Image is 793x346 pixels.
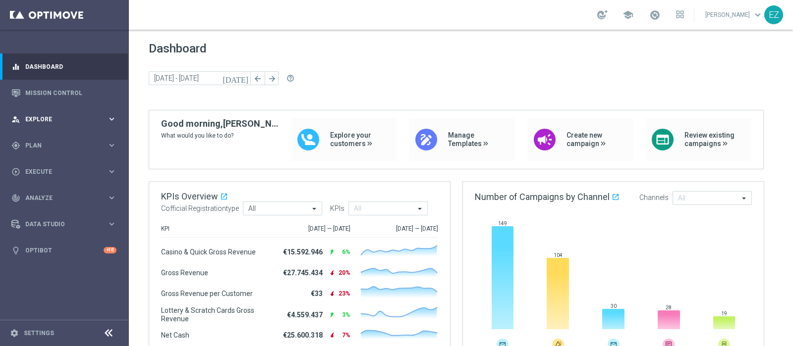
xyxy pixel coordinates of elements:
[11,194,20,202] i: track_changes
[11,80,116,106] div: Mission Control
[764,5,783,24] div: EZ
[11,142,117,149] button: gps_fixed Plan keyboard_arrow_right
[25,53,116,80] a: Dashboard
[11,62,20,71] i: equalizer
[11,115,107,124] div: Explore
[11,247,117,254] button: lightbulb Optibot +10
[25,169,107,175] span: Execute
[704,7,764,22] a: [PERSON_NAME]keyboard_arrow_down
[11,63,117,71] button: equalizer Dashboard
[752,9,763,20] span: keyboard_arrow_down
[11,168,117,176] button: play_circle_outline Execute keyboard_arrow_right
[107,141,116,150] i: keyboard_arrow_right
[107,219,116,229] i: keyboard_arrow_right
[10,329,19,338] i: settings
[107,114,116,124] i: keyboard_arrow_right
[11,167,20,176] i: play_circle_outline
[104,247,116,253] div: +10
[11,53,116,80] div: Dashboard
[25,221,107,227] span: Data Studio
[11,89,117,97] button: Mission Control
[11,167,107,176] div: Execute
[11,194,117,202] button: track_changes Analyze keyboard_arrow_right
[25,143,107,148] span: Plan
[11,141,20,150] i: gps_fixed
[25,237,104,263] a: Optibot
[25,116,107,122] span: Explore
[11,115,20,124] i: person_search
[11,246,20,255] i: lightbulb
[11,220,107,229] div: Data Studio
[11,115,117,123] button: person_search Explore keyboard_arrow_right
[11,194,107,202] div: Analyze
[11,220,117,228] button: Data Studio keyboard_arrow_right
[11,237,116,263] div: Optibot
[11,141,107,150] div: Plan
[107,167,116,176] i: keyboard_arrow_right
[25,195,107,201] span: Analyze
[24,330,54,336] a: Settings
[25,80,116,106] a: Mission Control
[107,193,116,202] i: keyboard_arrow_right
[623,9,633,20] span: school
